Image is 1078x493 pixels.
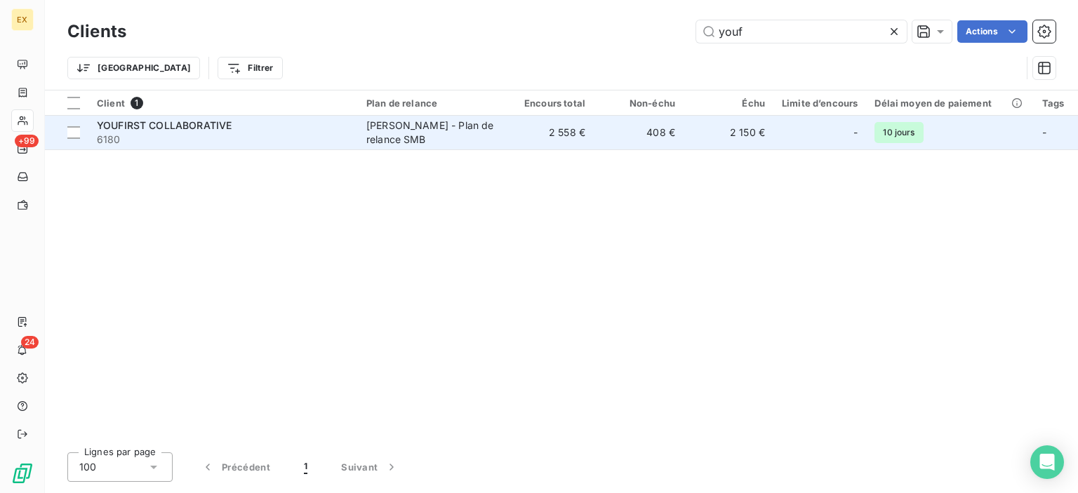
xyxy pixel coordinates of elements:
[853,126,858,140] span: -
[366,97,495,109] div: Plan de relance
[11,137,33,160] a: +99
[131,97,143,109] span: 1
[15,135,39,147] span: +99
[874,122,923,143] span: 10 jours
[97,97,125,109] span: Client
[11,8,34,31] div: EX
[21,336,39,349] span: 24
[1042,126,1046,138] span: -
[324,452,415,482] button: Suivant
[692,97,765,109] div: Échu
[79,460,96,474] span: 100
[67,19,126,44] h3: Clients
[218,57,282,79] button: Filtrer
[504,116,594,149] td: 2 558 €
[512,97,585,109] div: Encours total
[696,20,907,43] input: Rechercher
[97,119,232,131] span: YOUFIRST COLLABORATIVE
[184,452,287,482] button: Précédent
[304,460,307,474] span: 1
[1030,445,1064,479] div: Open Intercom Messenger
[594,116,684,149] td: 408 €
[97,133,350,147] span: 6180
[782,97,858,109] div: Limite d’encours
[67,57,200,79] button: [GEOGRAPHIC_DATA]
[684,116,773,149] td: 2 150 €
[11,462,34,485] img: Logo LeanPay
[366,119,495,147] div: [PERSON_NAME] - Plan de relance SMB
[957,20,1027,43] button: Actions
[602,97,675,109] div: Non-échu
[874,97,1025,109] div: Délai moyen de paiement
[287,452,324,482] button: 1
